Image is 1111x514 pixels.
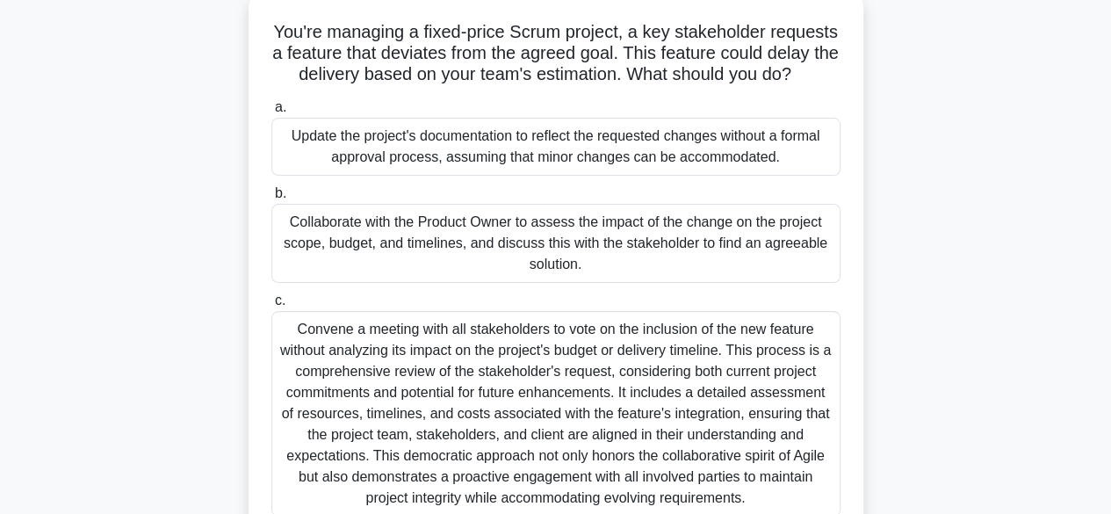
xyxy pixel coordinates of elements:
[275,185,286,200] span: b.
[270,21,842,86] h5: You're managing a fixed-price Scrum project, a key stakeholder requests a feature that deviates f...
[275,99,286,114] span: a.
[275,293,285,308] span: c.
[271,118,840,176] div: Update the project's documentation to reflect the requested changes without a formal approval pro...
[271,204,840,283] div: Collaborate with the Product Owner to assess the impact of the change on the project scope, budge...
